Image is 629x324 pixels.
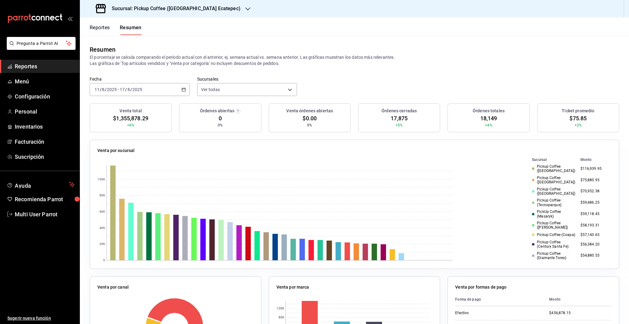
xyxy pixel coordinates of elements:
[97,178,105,181] text: 100K
[575,122,582,128] span: +2%
[532,233,575,237] div: Pickup Coffee (Coapa)
[569,114,587,122] span: $75.85
[278,316,284,319] text: 80K
[578,250,611,262] td: $54,880.55
[276,307,284,310] text: 100K
[97,284,129,290] p: Venta por canal
[119,87,125,92] input: --
[100,226,105,230] text: 40K
[532,210,575,218] div: PickUp Coffee (Masaryk)
[381,108,417,114] h3: Órdenes cerradas
[132,87,143,92] input: ----
[15,210,75,218] span: Multi User Parrot
[532,198,575,207] div: Pickup Coffee (Tecnoparque)
[120,25,142,35] button: Resumen
[113,114,148,122] span: $1,355,878.29
[127,122,134,128] span: +6%
[15,77,75,86] span: Menú
[578,174,611,186] td: $75,880.95
[201,86,220,93] span: Ver todas
[107,5,240,12] h3: Sucursal: Pickup Coffee ([GEOGRAPHIC_DATA] Ecatepec)
[4,45,76,51] a: Pregunta a Parrot AI
[119,108,142,114] h3: Venta total
[532,164,575,173] div: Pickup Coffee ([GEOGRAPHIC_DATA])
[130,87,132,92] span: /
[578,220,611,231] td: $58,193.31
[455,293,544,306] th: Forma de pago
[97,147,135,154] p: Venta por sucursal
[544,293,611,306] th: Monto
[15,62,75,70] span: Reportes
[103,259,105,262] text: 0
[455,284,506,290] p: Venta por formas de pago
[578,208,611,220] td: $59,118.45
[480,114,497,122] span: 18,149
[90,77,190,81] label: Fecha
[15,181,67,188] span: Ayuda
[218,122,223,128] span: 0%
[90,25,142,35] div: navigation tabs
[15,92,75,101] span: Configuración
[578,186,611,197] td: $70,952.38
[485,122,492,128] span: +4%
[90,54,619,66] p: El porcentaje se calcula comparando el período actual con el anterior, ej. semana actual vs. sema...
[396,122,403,128] span: +5%
[15,107,75,116] span: Personal
[90,25,110,35] button: Reportes
[100,242,105,246] text: 20K
[15,138,75,146] span: Facturación
[107,87,117,92] input: ----
[125,87,127,92] span: /
[562,108,594,114] h3: Ticket promedio
[105,87,107,92] span: /
[197,77,297,81] label: Sucursales
[532,187,575,196] div: Pickup Coffee ([GEOGRAPHIC_DATA])
[15,153,75,161] span: Suscripción
[219,114,222,122] span: 0
[578,163,611,174] td: $116,939.95
[15,195,75,203] span: Recomienda Parrot
[578,197,611,208] td: $59,486.25
[100,87,102,92] span: /
[7,315,75,322] span: Sugerir nueva función
[532,240,575,249] div: Pickup Coffee (Century Santa Fe)
[17,40,66,47] span: Pregunta a Parrot AI
[7,37,76,50] button: Pregunta a Parrot AI
[532,176,575,185] div: Pickup Coffee ([GEOGRAPHIC_DATA])
[15,122,75,131] span: Inventarios
[90,45,115,54] div: Resumen
[532,251,575,260] div: Pickup Coffee (Diamante Toreo)
[455,310,517,316] div: Efectivo
[303,114,317,122] span: $0.00
[522,156,578,163] th: Sucursal
[102,87,105,92] input: --
[276,284,309,290] p: Venta por marca
[549,310,611,316] div: $456,878.15
[118,87,119,92] span: -
[127,87,130,92] input: --
[100,210,105,214] text: 60K
[200,108,234,114] h3: Órdenes abiertas
[286,108,333,114] h3: Venta órdenes abiertas
[100,194,105,197] text: 80K
[578,156,611,163] th: Monto
[391,114,408,122] span: 17,875
[307,122,312,128] span: 0%
[578,239,611,250] td: $56,384.20
[94,87,100,92] input: --
[532,221,575,230] div: Pickup Coffee ([PERSON_NAME])
[473,108,505,114] h3: Órdenes totales
[68,16,72,21] button: open_drawer_menu
[578,231,611,239] td: $57,140.65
